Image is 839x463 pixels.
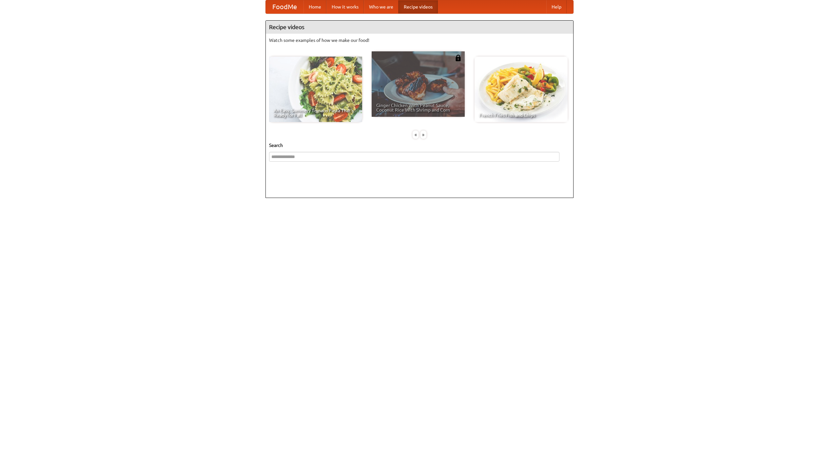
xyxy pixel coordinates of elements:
[269,37,570,44] p: Watch some examples of how we make our food!
[413,131,419,139] div: «
[266,0,303,13] a: FoodMe
[303,0,326,13] a: Home
[399,0,438,13] a: Recipe videos
[326,0,364,13] a: How it works
[274,108,358,117] span: An Easy, Summery Tomato Pasta That's Ready for Fall
[479,113,563,117] span: French Fries Fish and Chips
[455,55,461,61] img: 483408.png
[364,0,399,13] a: Who we are
[420,131,426,139] div: »
[266,21,573,34] h4: Recipe videos
[546,0,567,13] a: Help
[475,57,568,122] a: French Fries Fish and Chips
[269,142,570,149] h5: Search
[269,57,362,122] a: An Easy, Summery Tomato Pasta That's Ready for Fall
